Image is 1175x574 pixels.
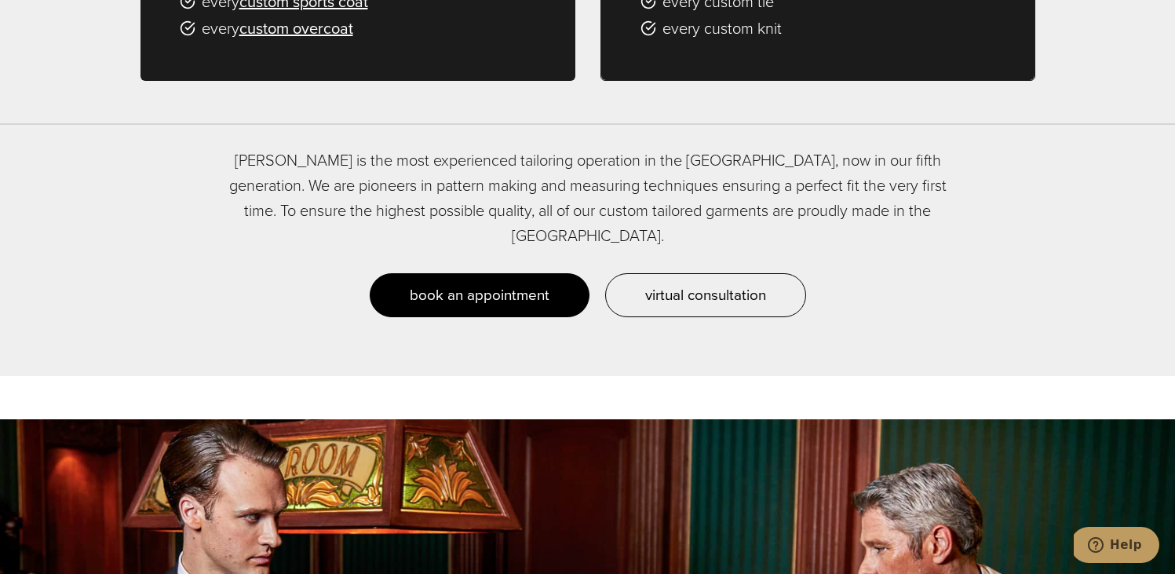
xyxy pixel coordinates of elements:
span: every [202,16,353,41]
span: every custom knit [662,16,782,41]
iframe: Opens a widget where you can chat to one of our agents [1074,527,1159,566]
a: virtual consultation [605,273,806,317]
a: custom overcoat [239,16,353,40]
a: book an appointment [370,273,589,317]
p: [PERSON_NAME] is the most experienced tailoring operation in the [GEOGRAPHIC_DATA], now in our fi... [219,148,957,248]
span: virtual consultation [645,283,766,306]
span: book an appointment [410,283,549,306]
